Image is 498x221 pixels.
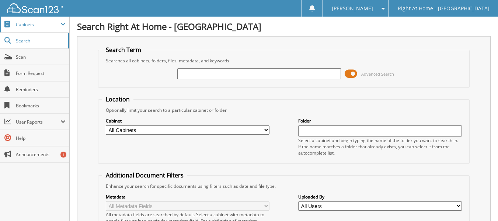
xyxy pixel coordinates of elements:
label: Metadata [106,194,269,200]
span: Bookmarks [16,103,66,109]
span: Scan [16,54,66,60]
img: scan123-logo-white.svg [7,3,63,13]
legend: Search Term [102,46,145,54]
div: 1 [60,152,66,158]
div: Searches all cabinets, folders, files, metadata, and keywords [102,58,466,64]
label: Cabinet [106,118,269,124]
div: Optionally limit your search to a particular cabinet or folder [102,107,466,113]
span: Cabinets [16,21,60,28]
h1: Search Right At Home - [GEOGRAPHIC_DATA] [77,20,491,32]
label: Folder [298,118,462,124]
span: Advanced Search [361,71,394,77]
legend: Location [102,95,133,103]
span: Right At Home - [GEOGRAPHIC_DATA] [398,6,490,11]
div: Enhance your search for specific documents using filters such as date and file type. [102,183,466,189]
span: Search [16,38,65,44]
span: Form Request [16,70,66,76]
span: User Reports [16,119,60,125]
span: [PERSON_NAME] [332,6,373,11]
span: Help [16,135,66,141]
span: Reminders [16,86,66,93]
span: Announcements [16,151,66,158]
legend: Additional Document Filters [102,171,187,179]
label: Uploaded By [298,194,462,200]
div: Select a cabinet and begin typing the name of the folder you want to search in. If the name match... [298,137,462,156]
